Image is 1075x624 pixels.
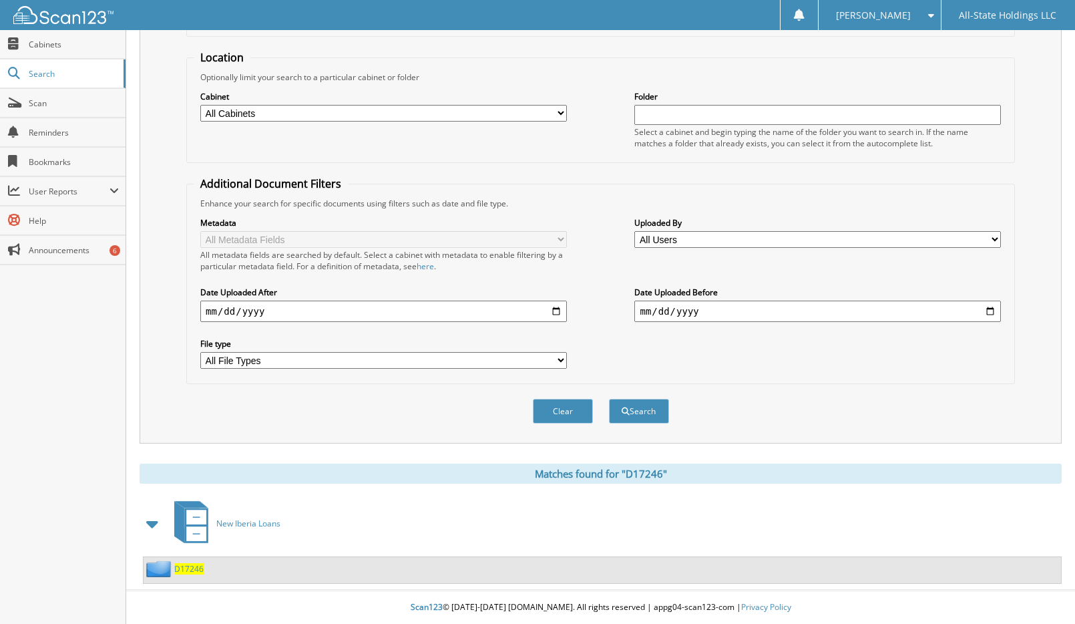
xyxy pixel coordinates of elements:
div: Optionally limit your search to a particular cabinet or folder [194,71,1008,83]
span: Reminders [29,127,119,138]
div: Enhance your search for specific documents using filters such as date and file type. [194,198,1008,209]
legend: Additional Document Filters [194,176,348,191]
label: Metadata [200,217,567,228]
a: D17246 [174,563,204,575]
iframe: Chat Widget [1008,560,1075,624]
span: Help [29,215,119,226]
span: Announcements [29,245,119,256]
input: start [200,301,567,322]
img: scan123-logo-white.svg [13,6,114,24]
label: Folder [634,91,1001,102]
a: Privacy Policy [741,601,791,613]
div: © [DATE]-[DATE] [DOMAIN_NAME]. All rights reserved | appg04-scan123-com | [126,591,1075,624]
span: [PERSON_NAME] [836,11,911,19]
span: Scan123 [411,601,443,613]
span: Bookmarks [29,156,119,168]
img: folder2.png [146,561,174,577]
label: Cabinet [200,91,567,102]
label: Uploaded By [634,217,1001,228]
a: New Iberia Loans [166,497,280,550]
div: 6 [110,245,120,256]
div: All metadata fields are searched by default. Select a cabinet with metadata to enable filtering b... [200,249,567,272]
label: File type [200,338,567,349]
span: User Reports [29,186,110,197]
legend: Location [194,50,250,65]
input: end [634,301,1001,322]
span: Cabinets [29,39,119,50]
label: Date Uploaded Before [634,287,1001,298]
span: New Iberia Loans [216,518,280,529]
div: Select a cabinet and begin typing the name of the folder you want to search in. If the name match... [634,126,1001,149]
span: Search [29,68,117,80]
span: All-State Holdings LLC [959,11,1056,19]
label: Date Uploaded After [200,287,567,298]
button: Search [609,399,669,424]
a: here [417,261,434,272]
button: Clear [533,399,593,424]
div: Matches found for "D17246" [140,464,1062,484]
span: Scan [29,98,119,109]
